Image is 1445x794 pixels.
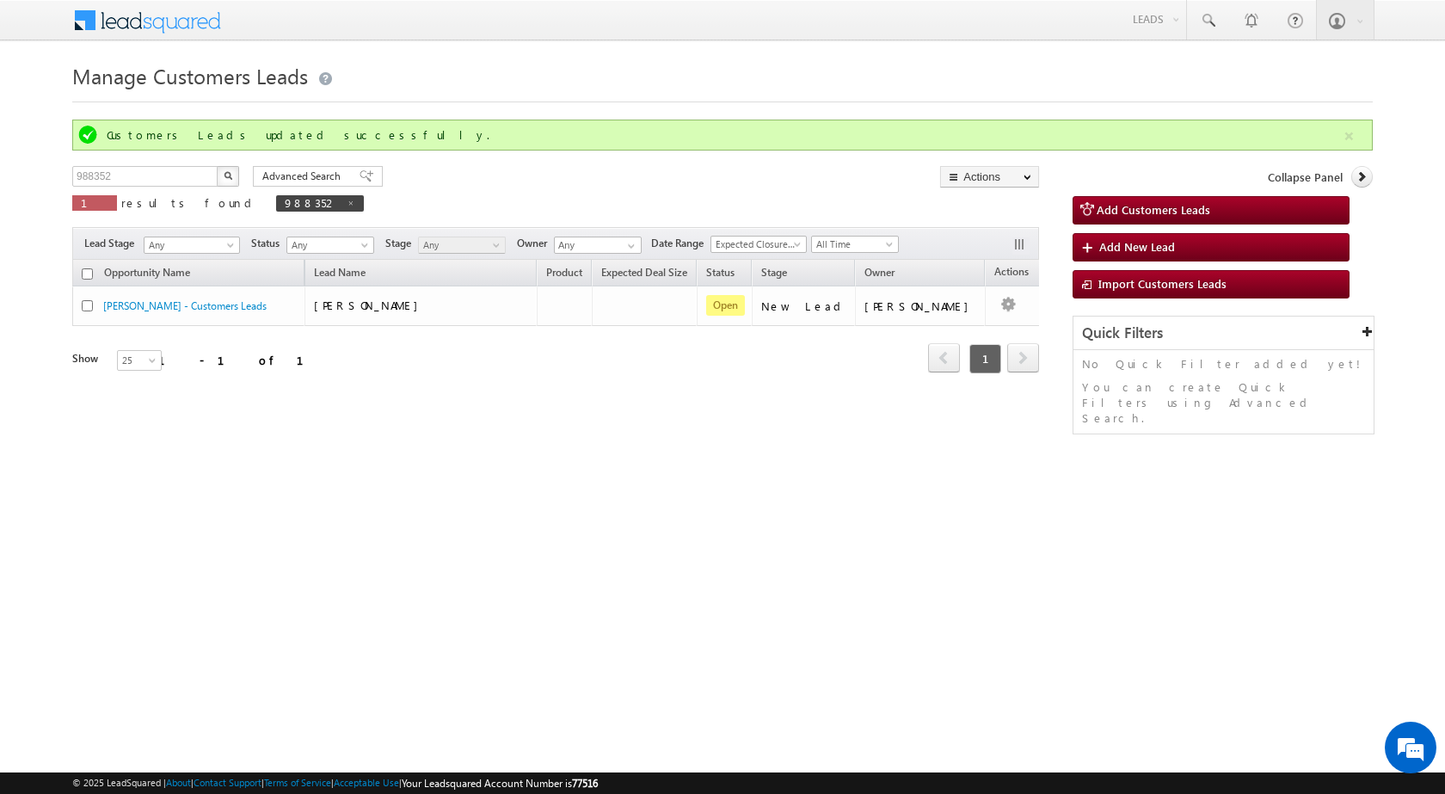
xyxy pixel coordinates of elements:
[264,777,331,788] a: Terms of Service
[1007,343,1039,372] span: next
[81,195,108,210] span: 1
[1099,239,1175,254] span: Add New Lead
[593,263,696,286] a: Expected Deal Size
[117,350,162,371] a: 25
[812,237,894,252] span: All Time
[158,350,324,370] div: 1 - 1 of 1
[285,195,338,210] span: 988352
[1268,169,1343,185] span: Collapse Panel
[811,236,899,253] a: All Time
[314,298,427,312] span: [PERSON_NAME]
[546,266,582,279] span: Product
[864,266,895,279] span: Owner
[1097,202,1210,217] span: Add Customers Leads
[1082,379,1365,426] p: You can create Quick Filters using Advanced Search.
[103,299,267,312] a: [PERSON_NAME] - Customers Leads
[72,62,308,89] span: Manage Customers Leads
[940,166,1039,188] button: Actions
[194,777,261,788] a: Contact Support
[402,777,598,790] span: Your Leadsquared Account Number is
[104,266,190,279] span: Opportunity Name
[711,237,801,252] span: Expected Closure Date
[334,777,399,788] a: Acceptable Use
[89,90,289,113] div: Chat with us now
[928,345,960,372] a: prev
[698,263,743,286] a: Status
[29,90,72,113] img: d_60004797649_company_0_60004797649
[166,777,191,788] a: About
[761,299,847,314] div: New Lead
[121,195,258,210] span: results found
[72,775,598,791] span: © 2025 LeadSquared | | | | |
[419,237,501,253] span: Any
[1082,356,1365,372] p: No Quick Filter added yet!
[385,236,418,251] span: Stage
[287,237,369,253] span: Any
[118,353,163,368] span: 25
[554,237,642,254] input: Type to Search
[1073,317,1374,350] div: Quick Filters
[224,171,232,180] img: Search
[601,266,687,279] span: Expected Deal Size
[107,127,1342,143] div: Customers Leads updated successfully.
[234,530,312,553] em: Start Chat
[753,263,796,286] a: Stage
[864,299,977,314] div: [PERSON_NAME]
[928,343,960,372] span: prev
[84,236,141,251] span: Lead Stage
[251,236,286,251] span: Status
[651,236,710,251] span: Date Range
[22,159,314,515] textarea: Type your message and hit 'Enter'
[517,236,554,251] span: Owner
[305,263,374,286] span: Lead Name
[262,169,346,184] span: Advanced Search
[72,351,103,366] div: Show
[969,344,1001,373] span: 1
[418,237,506,254] a: Any
[761,266,787,279] span: Stage
[710,236,807,253] a: Expected Closure Date
[282,9,323,50] div: Minimize live chat window
[706,295,745,316] span: Open
[986,262,1037,285] span: Actions
[618,237,640,255] a: Show All Items
[144,237,234,253] span: Any
[95,263,199,286] a: Opportunity Name
[82,268,93,280] input: Check all records
[286,237,374,254] a: Any
[572,777,598,790] span: 77516
[1007,345,1039,372] a: next
[1098,276,1227,291] span: Import Customers Leads
[144,237,240,254] a: Any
